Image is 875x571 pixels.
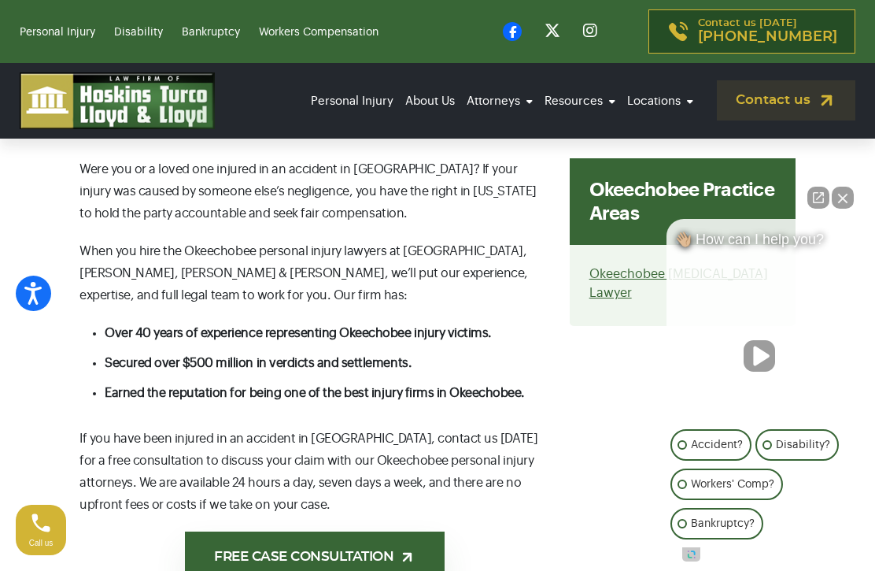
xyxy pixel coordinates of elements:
strong: Secured over $500 million in verdicts and settlements. [105,357,412,369]
p: Bankruptcy? [691,514,755,533]
a: Contact us [717,80,855,121]
img: arrow-up-right-light.svg [399,549,415,565]
a: Attorneys [463,80,537,123]
span: Call us [29,539,54,547]
p: When you hire the Okeechobee personal injury lawyers at [GEOGRAPHIC_DATA], [PERSON_NAME], [PERSON... [79,240,551,306]
p: Were you or a loved one injured in an accident in [GEOGRAPHIC_DATA]? If your injury was caused by... [79,158,551,224]
a: Okeechobee [MEDICAL_DATA] Lawyer [589,268,768,299]
button: Close Intaker Chat Widget [832,187,854,209]
a: Open intaker chat [682,547,700,562]
p: Workers' Comp? [691,475,774,494]
a: Personal Injury [307,80,397,123]
p: Accident? [691,436,743,454]
div: Okeechobee Practice Areas [570,158,796,245]
p: Disability? [776,436,830,454]
img: logo [20,72,215,129]
strong: Over 40 years of experience representing Okeechobee injury victims. [105,327,492,339]
span: [PHONE_NUMBER] [698,29,837,45]
button: Unmute video [744,340,775,372]
a: Locations [623,80,697,123]
div: 👋🏼 How can I help you? [666,231,851,256]
a: Resources [541,80,619,123]
a: Personal Injury [20,27,95,38]
p: If you have been injured in an accident in [GEOGRAPHIC_DATA], contact us [DATE] for a free consul... [79,428,551,516]
a: Workers Compensation [259,27,378,38]
a: Open direct chat [807,187,829,209]
a: About Us [401,80,459,123]
a: Bankruptcy [182,27,240,38]
a: Contact us [DATE][PHONE_NUMBER] [648,9,855,54]
a: Disability [114,27,163,38]
p: Contact us [DATE] [698,18,837,45]
strong: Earned the reputation for being one of the best injury firms in Okeechobee. [105,387,525,399]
